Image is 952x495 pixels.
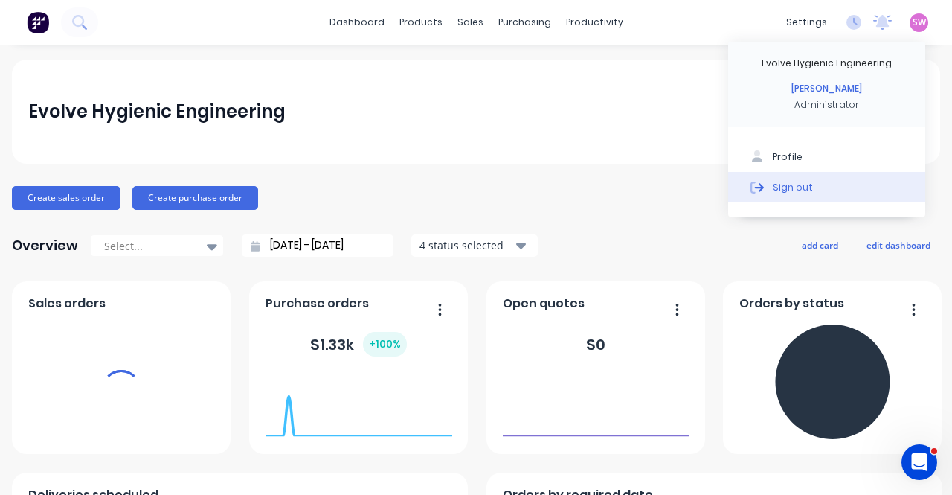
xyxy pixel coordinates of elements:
[503,295,585,313] span: Open quotes
[419,237,513,253] div: 4 status selected
[132,186,258,210] button: Create purchase order
[411,234,538,257] button: 4 status selected
[728,172,925,202] button: Sign out
[586,333,605,356] div: $ 0
[28,97,286,127] div: Evolve Hygienic Engineering
[792,235,848,255] button: add card
[322,11,392,33] a: dashboard
[739,295,844,313] span: Orders by status
[27,11,49,33] img: Factory
[559,11,631,33] div: productivity
[392,11,450,33] div: products
[779,11,834,33] div: settings
[266,295,369,313] span: Purchase orders
[728,142,925,172] button: Profile
[762,57,892,70] div: Evolve Hygienic Engineering
[773,150,803,164] div: Profile
[901,444,937,480] iframe: Intercom live chat
[913,16,926,29] span: SW
[491,11,559,33] div: purchasing
[28,295,106,313] span: Sales orders
[791,82,862,95] div: [PERSON_NAME]
[857,235,940,255] button: edit dashboard
[363,332,407,357] div: + 100 %
[310,332,407,357] div: $ 1.33k
[794,98,859,112] div: Administrator
[12,231,78,261] div: Overview
[773,180,813,194] div: Sign out
[12,186,120,210] button: Create sales order
[450,11,491,33] div: sales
